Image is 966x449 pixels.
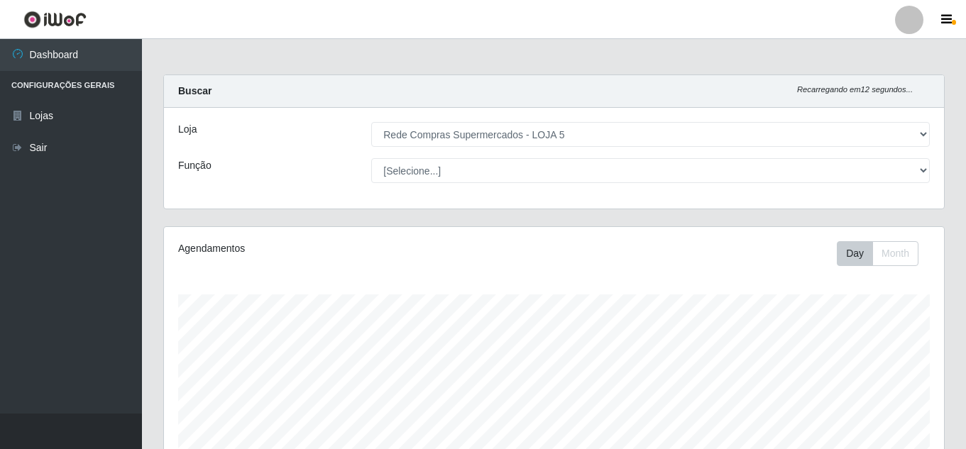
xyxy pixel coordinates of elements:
[178,241,479,256] div: Agendamentos
[178,122,197,137] label: Loja
[837,241,918,266] div: First group
[872,241,918,266] button: Month
[178,158,212,173] label: Função
[23,11,87,28] img: CoreUI Logo
[797,85,913,94] i: Recarregando em 12 segundos...
[178,85,212,96] strong: Buscar
[837,241,873,266] button: Day
[837,241,930,266] div: Toolbar with button groups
